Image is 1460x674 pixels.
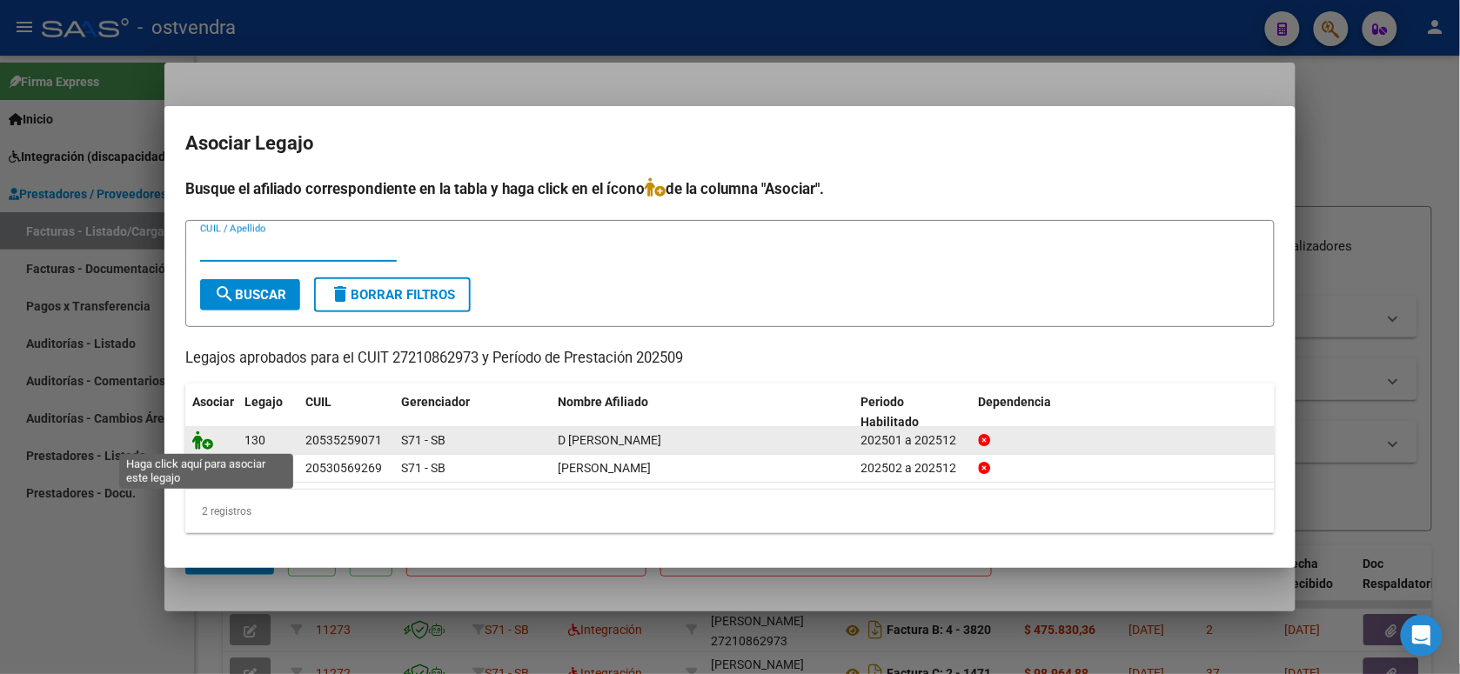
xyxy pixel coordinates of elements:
button: Buscar [200,279,300,310]
div: Open Intercom Messenger [1401,615,1443,657]
span: S71 - SB [401,433,445,447]
div: 202502 a 202512 [861,458,965,478]
mat-icon: delete [330,284,351,304]
span: 130 [244,433,265,447]
span: Asociar [192,395,234,409]
datatable-header-cell: Gerenciador [394,384,551,441]
span: CERNE JANO EZEQUIEL [558,461,651,475]
div: 202501 a 202512 [861,430,965,450]
span: Dependencia [979,395,1052,409]
div: 20530569269 [305,458,382,478]
p: Legajos aprobados para el CUIT 27210862973 y Período de Prestación 202509 [185,348,1275,370]
h2: Asociar Legajo [185,127,1275,160]
span: Legajo [244,395,283,409]
div: 2 registros [185,490,1275,533]
h4: Busque el afiliado correspondiente en la tabla y haga click en el ícono de la columna "Asociar". [185,177,1275,200]
span: Buscar [214,287,286,303]
datatable-header-cell: Dependencia [972,384,1276,441]
span: Periodo Habilitado [861,395,920,429]
mat-icon: search [214,284,235,304]
span: 97 [244,461,258,475]
datatable-header-cell: Periodo Habilitado [854,384,972,441]
span: D ANTUONO TIZIANO [558,433,661,447]
span: Nombre Afiliado [558,395,648,409]
datatable-header-cell: Nombre Afiliado [551,384,854,441]
datatable-header-cell: Legajo [238,384,298,441]
span: CUIL [305,395,332,409]
datatable-header-cell: CUIL [298,384,394,441]
span: S71 - SB [401,461,445,475]
datatable-header-cell: Asociar [185,384,238,441]
div: 20535259071 [305,430,382,450]
button: Borrar Filtros [314,277,471,312]
span: Gerenciador [401,395,470,409]
span: Borrar Filtros [330,287,455,303]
